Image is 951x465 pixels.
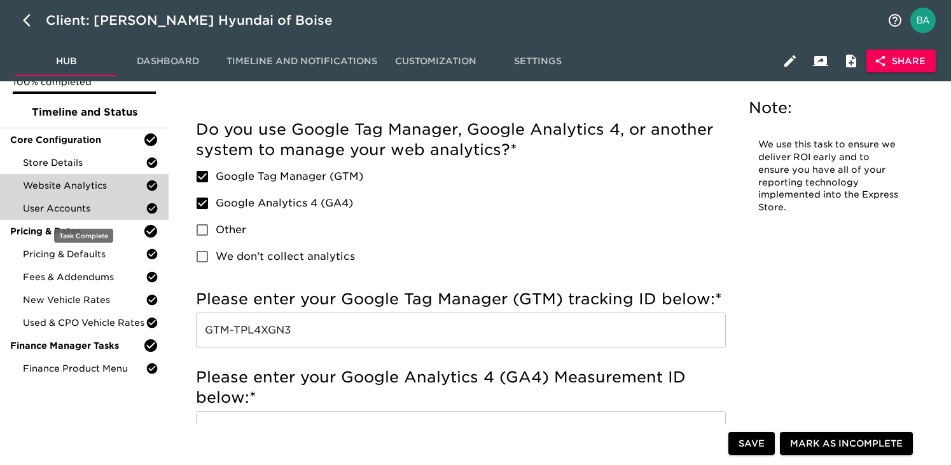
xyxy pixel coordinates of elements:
[10,339,143,352] span: Finance Manager Tasks
[46,10,351,30] div: Client: [PERSON_NAME] Hyundai of Boise
[775,46,805,76] button: Edit Hub
[866,50,936,73] button: Share
[13,76,156,88] p: 100% completed
[23,271,146,283] span: Fees & Addendums
[739,436,765,452] span: Save
[23,202,146,215] span: User Accounts
[10,105,158,120] span: Timeline and Status
[23,179,146,192] span: Website Analytics
[10,225,143,238] span: Pricing & Rates
[216,249,355,264] span: We don't collect analytics
[749,98,910,118] h5: Note:
[10,133,143,146] span: Core Configuration
[910,8,936,33] img: Profile
[23,156,146,169] span: Store Details
[196,119,726,160] h5: Do you use Google Tag Manager, Google Analytics 4, or another system to manage your web analytics?
[216,169,363,184] span: Google Tag Manager (GTM)
[23,53,109,69] span: Hub
[196,411,726,447] input: Example: G-1234567890
[494,53,581,69] span: Settings
[23,316,146,329] span: Used & CPO Vehicle Rates
[23,248,146,260] span: Pricing & Defaults
[196,289,726,309] h5: Please enter your Google Tag Manager (GTM) tracking ID below:
[23,362,146,375] span: Finance Product Menu
[790,436,903,452] span: Mark as Incomplete
[758,138,901,214] p: We use this task to ensure we deliver ROI early and to ensure you have all of your reporting tech...
[836,46,866,76] button: Internal Notes and Comments
[728,432,775,455] button: Save
[196,367,726,408] h5: Please enter your Google Analytics 4 (GA4) Measurement ID below:
[392,53,479,69] span: Customization
[805,46,836,76] button: Client View
[226,53,377,69] span: Timeline and Notifications
[196,313,726,348] input: Example: GTM-A0CDEFG
[780,432,913,455] button: Mark as Incomplete
[880,5,910,36] button: notifications
[216,222,246,238] span: Other
[216,196,353,211] span: Google Analytics 4 (GA4)
[125,53,211,69] span: Dashboard
[877,53,926,69] span: Share
[23,293,146,306] span: New Vehicle Rates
